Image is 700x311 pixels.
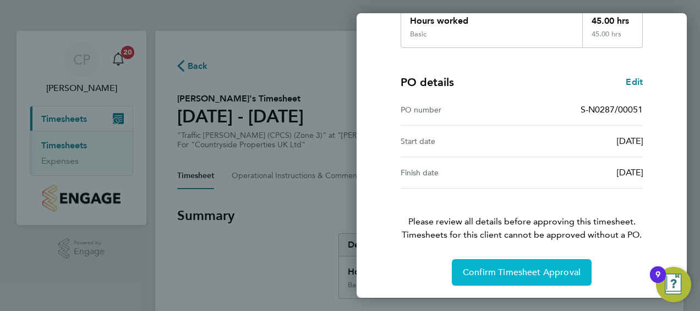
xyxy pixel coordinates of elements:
[401,135,522,148] div: Start date
[401,6,582,30] div: Hours worked
[522,135,643,148] div: [DATE]
[656,267,691,302] button: Open Resource Center, 9 new notifications
[387,228,656,242] span: Timesheets for this client cannot be approved without a PO.
[522,166,643,179] div: [DATE]
[582,6,643,30] div: 45.00 hrs
[655,275,660,289] div: 9
[452,259,592,286] button: Confirm Timesheet Approval
[387,189,656,242] p: Please review all details before approving this timesheet.
[410,30,426,39] div: Basic
[626,76,643,89] a: Edit
[581,104,643,115] span: S-N0287/00051
[401,74,454,90] h4: PO details
[582,30,643,47] div: 45.00 hrs
[626,77,643,87] span: Edit
[401,166,522,179] div: Finish date
[401,103,522,116] div: PO number
[463,267,581,278] span: Confirm Timesheet Approval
